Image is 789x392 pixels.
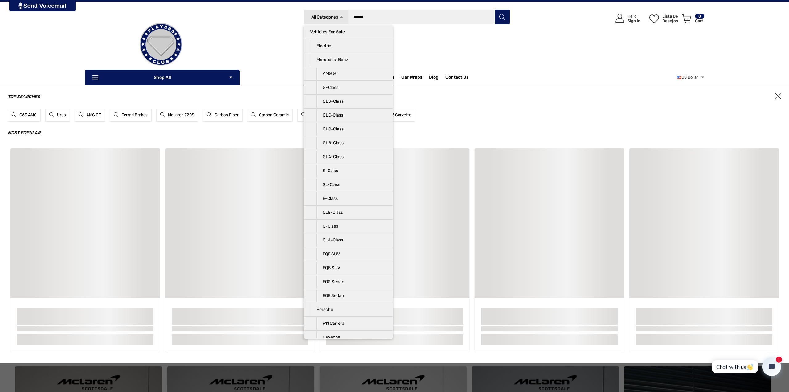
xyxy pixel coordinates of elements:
[45,109,70,122] a: Urus
[304,9,348,25] a: All Categories Icon Arrow Down Icon Arrow Up
[316,165,386,177] p: S-Class
[636,308,772,317] a: Sample Card Title
[316,151,386,163] p: GLA-Class
[247,109,293,122] a: Carbon Ceramic
[339,15,344,19] svg: Icon Arrow Up
[705,352,786,381] iframe: Tidio Chat
[481,308,618,317] a: Sample Card Title
[310,54,386,66] p: Mercedes-Benz
[682,14,691,23] svg: Review Your Cart
[8,93,781,101] h3: Top Searches
[445,75,468,81] a: Contact Us
[629,148,779,298] a: Sample Card
[316,234,386,246] p: CLA-Class
[310,40,386,52] p: Electric
[172,308,308,317] a: Sample Card Title
[110,109,152,122] a: Ferrari Brakes
[203,109,243,122] a: Carbon Fiber
[649,14,659,23] svg: Lista de desejos
[647,8,679,29] a: Lista de desejos Lista de desejos
[316,68,386,80] p: AMG GT
[316,109,386,122] p: GLE-Class
[311,14,338,20] span: All Categories
[85,70,240,85] p: Shop All
[165,148,315,298] a: Sample Card
[316,123,386,135] p: GLC-Class
[326,308,463,317] a: Sample Card Title
[316,179,386,191] p: SL-Class
[429,75,439,81] a: Blog
[662,14,679,23] p: Lista de desejos
[316,220,386,233] p: C-Class
[316,262,386,274] p: EQB SUV
[316,95,386,108] p: GLS-Class
[10,148,160,298] a: Sample Card
[775,93,781,99] span: ×
[156,109,198,122] a: McLaren 720S
[677,71,705,84] a: Selecione a moeda: USD
[628,19,640,23] p: Sign In
[316,331,386,344] p: Cayenne
[401,75,422,81] span: Car Wraps
[401,71,429,84] a: Car Wraps
[75,109,105,122] a: AMG GT
[494,9,510,25] button: Pesquisar
[316,290,386,302] p: EQE Sedan
[316,276,386,288] p: EQS Sedan
[316,206,386,219] p: CLE-Class
[229,75,233,80] svg: Icon Arrow Down
[316,192,386,205] p: E-Class
[615,14,624,23] svg: Icon User Account
[92,74,101,81] svg: Icon Line
[695,14,704,19] p: 0
[310,26,386,38] p: Vehicles For Sale
[8,109,41,122] a: G63 AMG
[8,129,781,137] h3: Most Popular
[316,81,386,94] p: G-Class
[310,303,386,316] p: Porsche
[628,14,640,19] p: Hello
[377,109,415,122] a: C8 Corvette
[320,148,469,298] a: Sample Card
[679,8,705,32] a: Carrinho com 0 itens
[475,148,624,298] a: Sample Card
[316,137,386,149] p: GLB-Class
[297,109,336,122] a: Hummer EV
[130,14,192,75] img: Players Club | Cars For Sale
[695,19,704,23] p: Cart
[316,248,386,260] p: EQE SUV
[316,317,386,330] p: 911 Carrera
[608,8,644,29] a: Entrar
[17,308,153,317] a: Sample Card Title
